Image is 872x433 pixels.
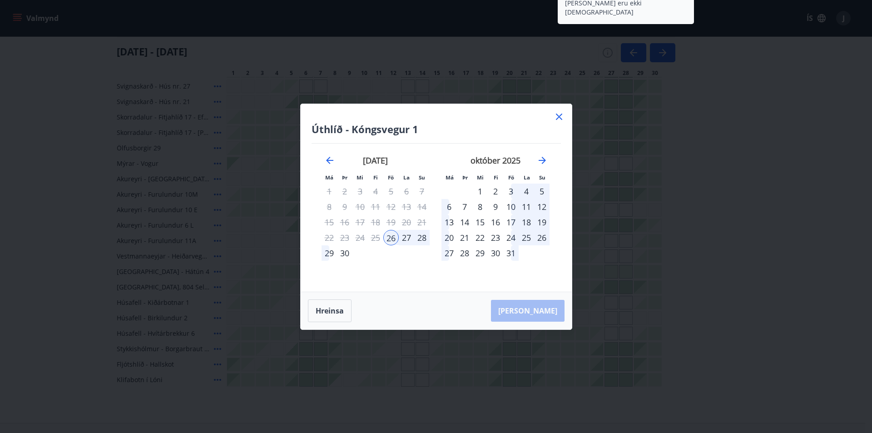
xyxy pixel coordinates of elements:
td: Choose laugardagur, 4. október 2025 as your check-out date. It’s available. [519,184,534,199]
div: 23 [488,230,503,245]
div: 9 [488,199,503,214]
td: Choose mánudagur, 6. október 2025 as your check-out date. It’s available. [441,199,457,214]
small: Fö [388,174,394,181]
td: Choose laugardagur, 25. október 2025 as your check-out date. It’s available. [519,230,534,245]
div: 27 [441,245,457,261]
td: Not available. miðvikudagur, 24. september 2025 [352,230,368,245]
div: 4 [519,184,534,199]
div: 31 [503,245,519,261]
div: 29 [472,245,488,261]
td: Choose sunnudagur, 28. september 2025 as your check-out date. It’s available. [414,230,430,245]
td: Not available. mánudagur, 22. september 2025 [322,230,337,245]
div: 5 [534,184,550,199]
div: 14 [457,214,472,230]
div: Aðeins útritun í boði [368,184,383,199]
div: 6 [441,199,457,214]
small: Fi [494,174,498,181]
small: Þr [462,174,468,181]
div: 26 [383,230,399,245]
td: Choose fimmtudagur, 30. október 2025 as your check-out date. It’s available. [488,245,503,261]
td: Not available. mánudagur, 1. september 2025 [322,184,337,199]
td: Not available. þriðjudagur, 16. september 2025 [337,214,352,230]
td: Choose fimmtudagur, 23. október 2025 as your check-out date. It’s available. [488,230,503,245]
td: Choose þriðjudagur, 21. október 2025 as your check-out date. It’s available. [457,230,472,245]
div: Calendar [312,144,561,281]
div: 25 [519,230,534,245]
small: Fi [373,174,378,181]
div: Aðeins útritun í boði [383,199,399,214]
div: 1 [472,184,488,199]
div: 10 [503,199,519,214]
td: Choose sunnudagur, 12. október 2025 as your check-out date. It’s available. [534,199,550,214]
td: Not available. þriðjudagur, 2. september 2025 [337,184,352,199]
div: 17 [503,214,519,230]
div: 30 [337,245,352,261]
td: Not available. þriðjudagur, 9. september 2025 [337,199,352,214]
td: Not available. fimmtudagur, 25. september 2025 [368,230,383,245]
td: Not available. fimmtudagur, 11. september 2025 [368,199,383,214]
strong: [DATE] [363,155,388,166]
small: Má [325,174,333,181]
td: Not available. fimmtudagur, 18. september 2025 [368,214,383,230]
td: Not available. þriðjudagur, 23. september 2025 [337,230,352,245]
small: Fö [508,174,514,181]
td: Choose laugardagur, 18. október 2025 as your check-out date. It’s available. [519,214,534,230]
td: Choose mánudagur, 20. október 2025 as your check-out date. It’s available. [441,230,457,245]
div: Move backward to switch to the previous month. [324,155,335,166]
div: 12 [534,199,550,214]
small: Þr [342,174,347,181]
td: Choose miðvikudagur, 22. október 2025 as your check-out date. It’s available. [472,230,488,245]
td: Choose laugardagur, 27. september 2025 as your check-out date. It’s available. [399,230,414,245]
td: Not available. sunnudagur, 21. september 2025 [414,214,430,230]
td: Choose sunnudagur, 5. október 2025 as your check-out date. It’s available. [534,184,550,199]
td: Not available. mánudagur, 8. september 2025 [322,199,337,214]
td: Not available. laugardagur, 6. september 2025 [399,184,414,199]
div: 11 [519,199,534,214]
div: 7 [457,199,472,214]
td: Not available. föstudagur, 19. september 2025 [383,214,399,230]
td: Choose laugardagur, 11. október 2025 as your check-out date. It’s available. [519,199,534,214]
div: 26 [534,230,550,245]
div: Move forward to switch to the next month. [537,155,548,166]
td: Not available. miðvikudagur, 10. september 2025 [352,199,368,214]
td: Not available. föstudagur, 12. september 2025 [383,199,399,214]
div: 28 [414,230,430,245]
small: La [524,174,530,181]
td: Choose fimmtudagur, 9. október 2025 as your check-out date. It’s available. [488,199,503,214]
td: Not available. miðvikudagur, 17. september 2025 [352,214,368,230]
div: 21 [457,230,472,245]
td: Selected as start date. föstudagur, 26. september 2025 [383,230,399,245]
button: Hreinsa [308,299,352,322]
small: Mi [477,174,484,181]
div: 29 [322,245,337,261]
td: Choose mánudagur, 13. október 2025 as your check-out date. It’s available. [441,214,457,230]
div: 22 [472,230,488,245]
td: Choose föstudagur, 31. október 2025 as your check-out date. It’s available. [503,245,519,261]
h4: Úthlíð - Kóngsvegur 1 [312,122,561,136]
td: Choose miðvikudagur, 8. október 2025 as your check-out date. It’s available. [472,199,488,214]
small: Má [446,174,454,181]
td: Not available. miðvikudagur, 3. september 2025 [352,184,368,199]
div: 19 [534,214,550,230]
div: 18 [519,214,534,230]
div: 24 [503,230,519,245]
div: 28 [457,245,472,261]
small: Mi [357,174,363,181]
small: La [403,174,410,181]
div: 27 [399,230,414,245]
td: Not available. laugardagur, 13. september 2025 [399,199,414,214]
div: 8 [472,199,488,214]
small: Su [419,174,425,181]
td: Not available. föstudagur, 5. september 2025 [383,184,399,199]
td: Choose sunnudagur, 26. október 2025 as your check-out date. It’s available. [534,230,550,245]
td: Choose föstudagur, 10. október 2025 as your check-out date. It’s available. [503,199,519,214]
td: Choose miðvikudagur, 29. október 2025 as your check-out date. It’s available. [472,245,488,261]
td: Not available. laugardagur, 20. september 2025 [399,214,414,230]
td: Not available. fimmtudagur, 4. september 2025 [368,184,383,199]
td: Choose þriðjudagur, 30. september 2025 as your check-out date. It’s available. [337,245,352,261]
td: Choose mánudagur, 27. október 2025 as your check-out date. It’s available. [441,245,457,261]
td: Not available. mánudagur, 15. september 2025 [322,214,337,230]
td: Choose fimmtudagur, 2. október 2025 as your check-out date. It’s available. [488,184,503,199]
div: 16 [488,214,503,230]
td: Choose mánudagur, 29. september 2025 as your check-out date. It’s available. [322,245,337,261]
